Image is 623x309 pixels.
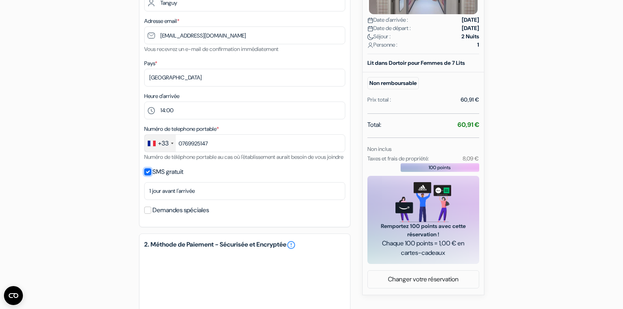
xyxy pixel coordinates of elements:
[367,16,408,24] span: Date d'arrivée :
[367,17,373,23] img: calendar.svg
[158,139,169,148] div: +33
[152,205,209,216] label: Demandes spéciales
[286,240,296,250] a: error_outline
[461,96,479,104] div: 60,91 €
[144,153,343,160] small: Numéro de téléphone portable au cas où l'établissement aurait besoin de vous joindre
[367,145,391,153] small: Non inclus
[367,41,397,49] span: Personne :
[462,24,479,32] strong: [DATE]
[144,92,179,100] label: Heure d'arrivée
[367,24,411,32] span: Date de départ :
[144,17,179,25] label: Adresse email
[429,164,451,171] span: 100 points
[367,42,373,48] img: user_icon.svg
[152,166,183,177] label: SMS gratuit
[367,120,381,130] span: Total:
[4,286,23,305] button: Ouvrir le widget CMP
[377,222,470,239] span: Remportez 100 points avec cette réservation !
[367,96,391,104] div: Prix total :
[144,240,345,250] h5: 2. Méthode de Paiement - Sécurisée et Encryptée
[462,16,479,24] strong: [DATE]
[461,32,479,41] strong: 2 Nuits
[367,155,429,162] small: Taxes et frais de propriété:
[144,125,219,133] label: Numéro de telephone portable
[367,34,373,40] img: moon.svg
[144,134,345,152] input: 6 12 34 56 78
[145,135,176,152] div: France: +33
[368,272,479,287] a: Changer votre réservation
[144,26,345,44] input: Entrer adresse e-mail
[477,41,479,49] strong: 1
[367,59,465,66] b: Lit dans Dortoir pour Femmes de 7 Lits
[457,121,479,129] strong: 60,91 €
[367,77,419,89] small: Non remboursable
[377,239,470,258] span: Chaque 100 points = 1,00 € en cartes-cadeaux
[367,26,373,32] img: calendar.svg
[144,45,279,53] small: Vous recevrez un e-mail de confirmation immédiatement
[395,182,451,222] img: gift_card_hero_new.png
[144,59,157,68] label: Pays
[367,32,391,41] span: Séjour :
[463,155,479,162] small: 8,09 €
